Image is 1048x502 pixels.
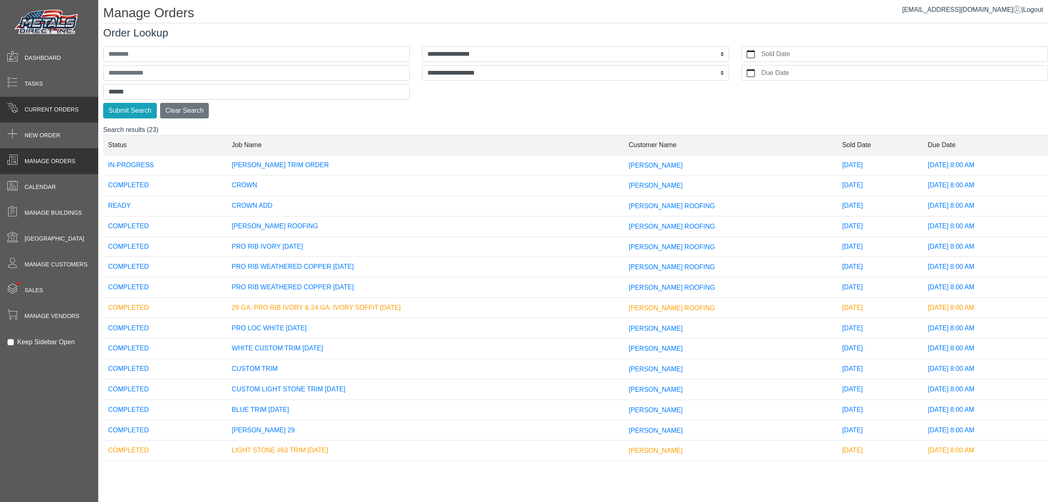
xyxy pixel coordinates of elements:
[227,420,624,441] td: [PERSON_NAME] 29
[103,379,227,400] td: COMPLETED
[227,155,624,175] td: [PERSON_NAME] TRIM ORDER
[227,196,624,216] td: CROWN ADD
[629,386,683,393] span: [PERSON_NAME]
[103,155,227,175] td: IN-PROGRESS
[760,66,1048,80] label: Due Date
[103,236,227,257] td: COMPLETED
[227,318,624,338] td: PRO LOC WHITE [DATE]
[837,461,923,482] td: [DATE]
[1023,6,1043,13] span: Logout
[25,157,75,166] span: Manage Orders
[160,103,209,118] button: Clear Search
[103,277,227,298] td: COMPLETED
[103,441,227,461] td: COMPLETED
[103,5,1048,23] h1: Manage Orders
[837,175,923,196] td: [DATE]
[25,286,43,295] span: Sales
[227,338,624,359] td: WHITE CUSTOM TRIM [DATE]
[103,338,227,359] td: COMPLETED
[837,420,923,441] td: [DATE]
[103,125,1048,463] div: Search results (23)
[227,175,624,196] td: CROWN
[227,257,624,277] td: PRO RIB WEATHERED COPPER [DATE]
[227,135,624,155] td: Job Name
[103,216,227,236] td: COMPLETED
[103,175,227,196] td: COMPLETED
[17,337,75,347] label: Keep Sidebar Open
[837,379,923,400] td: [DATE]
[837,236,923,257] td: [DATE]
[25,209,82,217] span: Manage Buildings
[227,400,624,420] td: BLUE TRIM [DATE]
[227,277,624,298] td: PRO RIB WEATHERED COPPER [DATE]
[902,6,1021,13] a: [EMAIL_ADDRESS][DOMAIN_NAME]
[103,461,227,482] td: COMPLETED
[837,277,923,298] td: [DATE]
[227,298,624,318] td: 29 GA. PRO RIB IVORY & 24 GA. IVORY SOFFIT [DATE]
[25,260,88,269] span: Manage Customers
[629,243,715,250] span: [PERSON_NAME] ROOFING
[103,196,227,216] td: READY
[837,155,923,175] td: [DATE]
[25,80,43,88] span: Tasks
[103,318,227,338] td: COMPLETED
[25,131,60,140] span: New Order
[742,47,760,61] button: calendar
[760,47,1048,61] label: Sold Date
[624,135,837,155] td: Customer Name
[227,441,624,461] td: LIGHT STONE #63 TRIM [DATE]
[629,304,715,311] span: [PERSON_NAME] ROOFING
[629,345,683,352] span: [PERSON_NAME]
[8,270,29,297] span: •
[837,216,923,236] td: [DATE]
[629,161,683,168] span: [PERSON_NAME]
[629,202,715,209] span: [PERSON_NAME] ROOFING
[227,461,624,482] td: [PERSON_NAME]
[103,400,227,420] td: COMPLETED
[227,359,624,379] td: CUSTOM TRIM
[837,318,923,338] td: [DATE]
[837,400,923,420] td: [DATE]
[25,54,61,62] span: Dashboard
[103,257,227,277] td: COMPLETED
[227,216,624,236] td: [PERSON_NAME] ROOFING
[227,379,624,400] td: CUSTOM LIGHT STONE TRIM [DATE]
[25,183,56,191] span: Calendar
[629,447,683,454] span: [PERSON_NAME]
[629,182,683,189] span: [PERSON_NAME]
[103,103,157,118] button: Submit Search
[629,284,715,291] span: [PERSON_NAME] ROOFING
[103,27,1048,39] h3: Order Lookup
[629,263,715,270] span: [PERSON_NAME] ROOFING
[747,69,755,77] svg: calendar
[837,441,923,461] td: [DATE]
[629,223,715,230] span: [PERSON_NAME] ROOFING
[837,338,923,359] td: [DATE]
[837,196,923,216] td: [DATE]
[629,407,683,413] span: [PERSON_NAME]
[103,359,227,379] td: COMPLETED
[103,135,227,155] td: Status
[103,298,227,318] td: COMPLETED
[837,257,923,277] td: [DATE]
[629,366,683,373] span: [PERSON_NAME]
[742,66,760,80] button: calendar
[629,325,683,332] span: [PERSON_NAME]
[747,50,755,58] svg: calendar
[25,105,79,114] span: Current Orders
[25,234,84,243] span: [GEOGRAPHIC_DATA]
[837,135,923,155] td: Sold Date
[12,7,82,38] img: Metals Direct Inc Logo
[25,312,79,320] span: Manage Vendors
[837,298,923,318] td: [DATE]
[227,236,624,257] td: PRO RIB IVORY [DATE]
[629,427,683,434] span: [PERSON_NAME]
[837,359,923,379] td: [DATE]
[103,420,227,441] td: COMPLETED
[902,5,1043,15] div: |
